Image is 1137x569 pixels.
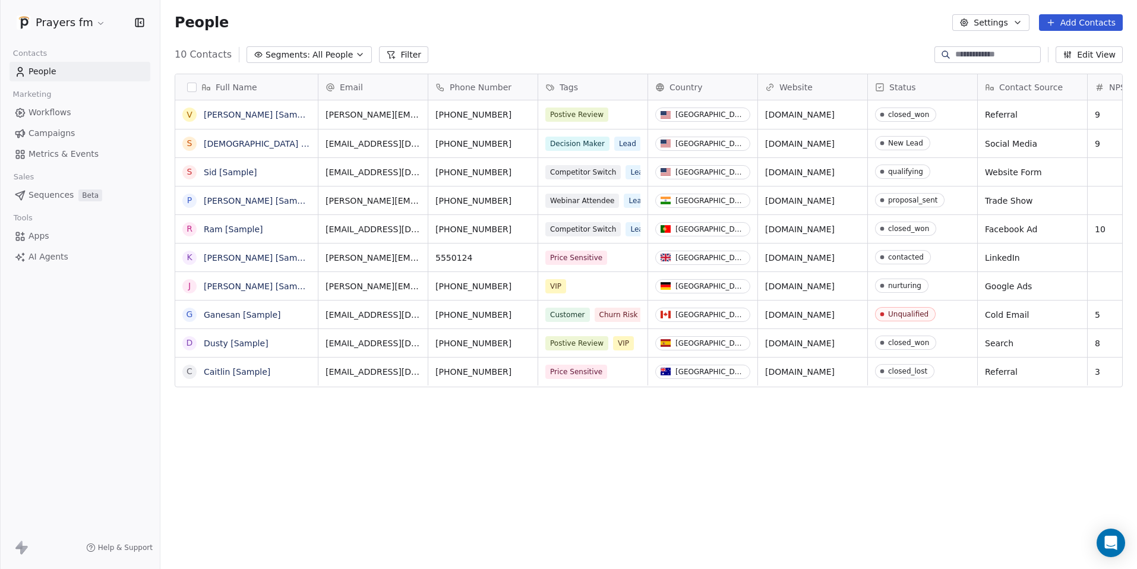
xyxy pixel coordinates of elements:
div: [GEOGRAPHIC_DATA] [675,197,745,205]
a: [DOMAIN_NAME] [765,253,835,263]
a: Ram [Sample] [204,225,263,234]
span: Competitor Switch [545,222,621,236]
a: Ganesan [Sample] [204,310,281,320]
div: [GEOGRAPHIC_DATA] [675,225,745,233]
a: SequencesBeta [10,185,150,205]
span: [PERSON_NAME][EMAIL_ADDRESS][DOMAIN_NAME] [326,280,421,292]
span: [PHONE_NUMBER] [435,309,530,321]
button: Add Contacts [1039,14,1123,31]
span: Metrics & Events [29,148,99,160]
a: Campaigns [10,124,150,143]
span: Campaigns [29,127,75,140]
a: Apps [10,226,150,246]
span: Website [779,81,813,93]
div: K [187,251,192,264]
span: Beta [78,189,102,201]
span: Tags [560,81,578,93]
div: Unqualified [888,310,928,318]
div: S [187,166,192,178]
div: Country [648,74,757,100]
span: Google Ads [985,280,1080,292]
div: closed_won [888,339,929,347]
div: Website [758,74,867,100]
a: [DOMAIN_NAME] [765,367,835,377]
a: People [10,62,150,81]
span: Website Form [985,166,1080,178]
span: VIP [545,279,566,293]
span: Help & Support [98,543,153,552]
span: Lead [626,222,652,236]
div: [GEOGRAPHIC_DATA] [675,339,745,347]
div: [GEOGRAPHIC_DATA] [675,311,745,319]
button: Prayers fm [14,12,108,33]
span: [EMAIL_ADDRESS][DOMAIN_NAME] [326,309,421,321]
div: [GEOGRAPHIC_DATA] [675,282,745,290]
span: 5550124 [435,252,530,264]
span: [PERSON_NAME][EMAIL_ADDRESS][DOMAIN_NAME] [326,195,421,207]
span: Price Sensitive [545,251,607,265]
span: LinkedIn [985,252,1080,264]
span: Webinar Attendee [545,194,619,208]
div: D [187,337,193,349]
a: [PERSON_NAME] [Sample] [204,253,313,263]
span: VIP [613,336,634,350]
span: [PHONE_NUMBER] [435,166,530,178]
div: Email [318,74,428,100]
a: Metrics & Events [10,144,150,164]
span: Postive Review [545,336,608,350]
span: Referral [985,109,1080,121]
span: People [175,14,229,31]
span: Lead [624,194,650,208]
a: [PERSON_NAME] [Sample] [204,282,313,291]
a: Sid [Sample] [204,167,257,177]
a: [DOMAIN_NAME] [765,139,835,148]
a: Caitlin [Sample] [204,367,270,377]
a: [DOMAIN_NAME] [765,196,835,206]
span: Phone Number [450,81,511,93]
span: Country [669,81,703,93]
span: Churn Risk [595,308,643,322]
div: Open Intercom Messenger [1097,529,1125,557]
span: Social Media [985,138,1080,150]
span: Referral [985,366,1080,378]
a: [PERSON_NAME] [Sample] [204,196,313,206]
span: Cold Email [985,309,1080,321]
span: Sequences [29,189,74,201]
a: [DEMOGRAPHIC_DATA] [Sample] [204,139,339,148]
span: Contacts [8,45,52,62]
span: Trade Show [985,195,1080,207]
div: R [187,223,192,235]
span: Segments: [266,49,310,61]
div: closed_won [888,110,929,119]
a: [PERSON_NAME] [Sample] [204,110,313,119]
div: V [187,109,192,121]
span: Customer [545,308,590,322]
span: Apps [29,230,49,242]
span: [EMAIL_ADDRESS][DOMAIN_NAME] [326,337,421,349]
a: Dusty [Sample] [204,339,269,348]
span: Sales [8,168,39,186]
span: [PHONE_NUMBER] [435,337,530,349]
div: P [187,194,192,207]
span: All People [312,49,353,61]
span: [EMAIL_ADDRESS][DOMAIN_NAME] [326,366,421,378]
span: [PHONE_NUMBER] [435,366,530,378]
div: closed_lost [888,367,927,375]
div: [GEOGRAPHIC_DATA] [675,168,745,176]
span: Marketing [8,86,56,103]
div: G [187,308,193,321]
div: [GEOGRAPHIC_DATA] [675,254,745,262]
button: Settings [952,14,1029,31]
div: [GEOGRAPHIC_DATA] [675,140,745,148]
a: Workflows [10,103,150,122]
a: [DOMAIN_NAME] [765,110,835,119]
span: [PHONE_NUMBER] [435,223,530,235]
div: Status [868,74,977,100]
span: Tools [8,209,37,227]
a: [DOMAIN_NAME] [765,282,835,291]
span: [PERSON_NAME][EMAIL_ADDRESS][DOMAIN_NAME] [326,252,421,264]
span: [PHONE_NUMBER] [435,195,530,207]
div: [GEOGRAPHIC_DATA] [675,368,745,376]
a: [DOMAIN_NAME] [765,339,835,348]
span: Decision Maker [545,137,609,151]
